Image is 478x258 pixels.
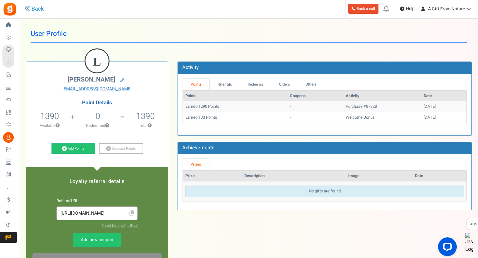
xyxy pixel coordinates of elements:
button: ? [148,124,152,128]
span: 1390 [40,110,59,122]
div: [DATE] [424,104,464,110]
h5: 1390 [136,112,155,121]
p: Total [126,123,165,128]
th: Date [421,91,466,102]
h1: User Profile [31,25,467,43]
b: Activity [182,64,199,71]
td: Purchase #87328 [343,101,421,112]
span: A Gift From Nature [428,6,465,12]
div: No gifts are found [185,186,464,197]
span: Help [404,6,415,12]
td: Earned 100 Points [183,112,287,123]
a: Add new coupon [73,233,121,247]
th: Points [183,91,287,102]
button: ? [105,124,109,128]
p: Available [29,123,70,128]
h5: 0 [95,112,100,121]
a: Others [298,79,324,90]
a: Book a call [348,4,378,14]
h4: Point Details [26,100,168,106]
td: - [287,112,343,123]
div: [DATE] [424,115,464,121]
button: ? [56,124,60,128]
a: Need help with URL? [102,223,138,228]
span: [PERSON_NAME] [67,75,115,84]
th: Activity [343,91,421,102]
td: - [287,101,343,112]
b: Achievements [182,144,214,151]
td: Earned 1290 Points [183,101,287,112]
p: Redeemed [76,123,119,128]
span: Click to Copy [127,208,137,219]
a: Help [398,4,417,14]
a: Add Points [51,143,95,154]
th: Image [346,171,412,181]
h6: Referral URL [56,199,138,203]
th: Description [242,171,346,181]
th: Coupons [287,91,343,102]
figcaption: L [85,49,109,74]
a: Points [183,79,209,90]
td: Welcome Bonus [343,112,421,123]
img: Gratisfaction [3,2,17,16]
h5: Loyalty referral details [32,179,162,184]
span: FAQs [468,218,477,230]
a: Prizes [183,159,209,170]
th: Prize [183,171,242,181]
a: [EMAIL_ADDRESS][DOMAIN_NAME] [31,86,163,92]
a: Orders [271,79,298,90]
th: Date [412,171,466,181]
a: Referrals [209,79,240,90]
a: Redeems [240,79,271,90]
a: Subtract Points [99,143,143,154]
